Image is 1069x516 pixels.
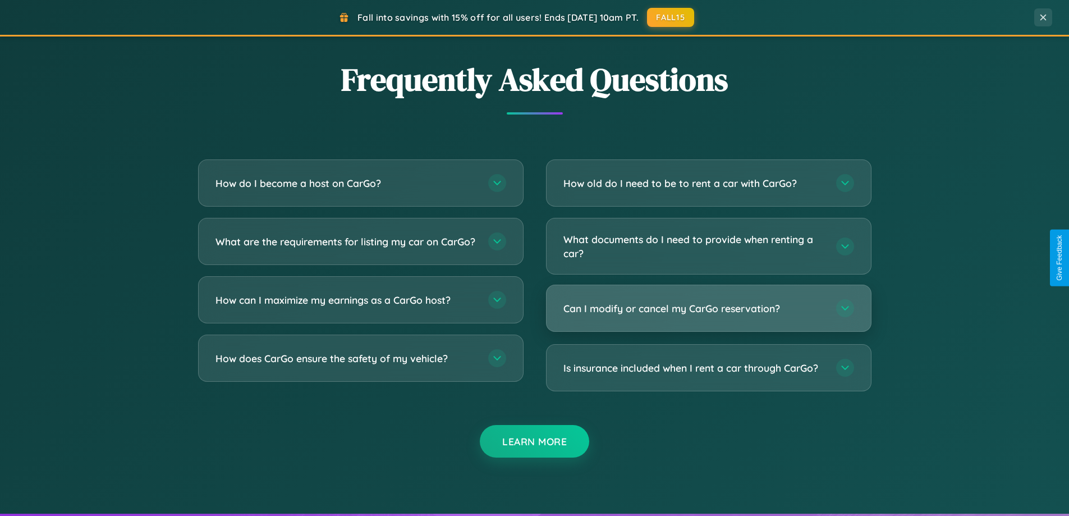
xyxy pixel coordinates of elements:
span: Fall into savings with 15% off for all users! Ends [DATE] 10am PT. [357,12,639,23]
h3: How do I become a host on CarGo? [215,176,477,190]
h3: Is insurance included when I rent a car through CarGo? [563,361,825,375]
h2: Frequently Asked Questions [198,58,871,101]
h3: How can I maximize my earnings as a CarGo host? [215,293,477,307]
h3: How does CarGo ensure the safety of my vehicle? [215,351,477,366]
button: Learn More [480,425,589,458]
button: FALL15 [647,8,694,27]
h3: Can I modify or cancel my CarGo reservation? [563,302,825,316]
h3: What are the requirements for listing my car on CarGo? [215,235,477,249]
div: Give Feedback [1056,235,1063,281]
h3: How old do I need to be to rent a car with CarGo? [563,176,825,190]
h3: What documents do I need to provide when renting a car? [563,232,825,260]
